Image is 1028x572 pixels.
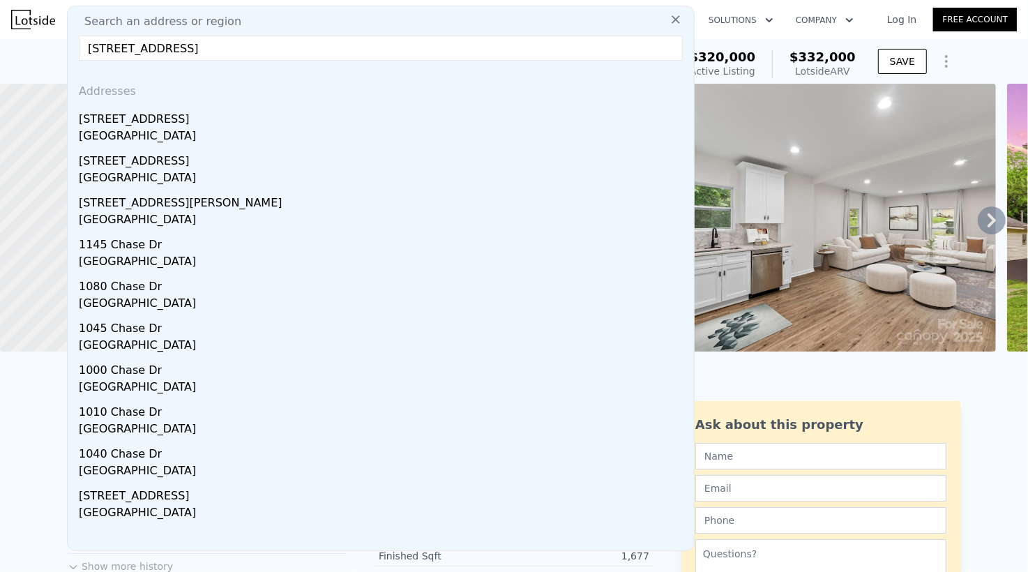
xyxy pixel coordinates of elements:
div: Lotside ARV [789,64,856,78]
input: Email [695,475,946,502]
div: 1080 Chase Dr [79,273,688,295]
button: Show Options [932,47,960,75]
a: Free Account [933,8,1017,31]
input: Name [695,443,946,469]
span: Search an address or region [73,13,241,30]
input: Enter an address, city, region, neighborhood or zip code [79,36,683,61]
div: 1145 Chase Dr [79,231,688,253]
span: $332,000 [789,50,856,64]
div: 1000 Chase Dr [79,356,688,379]
div: Ask about this property [695,415,946,435]
span: $320,000 [690,50,756,64]
div: 1010 Chase Dr [79,398,688,421]
div: [STREET_ADDRESS] [79,105,688,128]
div: 1,677 [514,549,649,563]
div: [GEOGRAPHIC_DATA] [79,379,688,398]
div: [GEOGRAPHIC_DATA] [79,295,688,315]
div: Addresses [73,72,688,105]
div: [GEOGRAPHIC_DATA] [79,170,688,189]
button: SAVE [878,49,927,74]
div: [GEOGRAPHIC_DATA] [79,504,688,524]
div: [GEOGRAPHIC_DATA] [79,253,688,273]
div: [STREET_ADDRESS] [79,482,688,504]
div: Finished Sqft [379,549,514,563]
button: Company [785,8,865,33]
button: Solutions [697,8,785,33]
div: 1045 Chase Dr [79,315,688,337]
div: [GEOGRAPHIC_DATA] [79,462,688,482]
div: [GEOGRAPHIC_DATA] [79,211,688,231]
a: Log In [870,13,933,27]
div: 1040 Chase Dr [79,440,688,462]
div: [STREET_ADDRESS][PERSON_NAME] [79,189,688,211]
img: Lotside [11,10,55,29]
img: Sale: 141853608 Parcel: 85203838 [638,84,996,352]
div: [GEOGRAPHIC_DATA] [79,128,688,147]
div: [GEOGRAPHIC_DATA] [79,421,688,440]
input: Phone [695,507,946,534]
div: [STREET_ADDRESS] [79,147,688,170]
span: Active Listing [690,66,755,77]
div: [GEOGRAPHIC_DATA] [79,337,688,356]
